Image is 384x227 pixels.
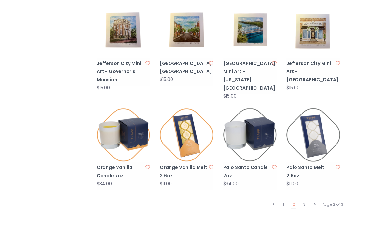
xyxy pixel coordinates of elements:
div: $34.00 [223,181,239,186]
img: Palo Santo Candle 7oz [223,108,277,162]
div: $15.00 [223,94,237,98]
div: $15.00 [160,77,173,82]
a: Palo Santo Melt 2.6oz [286,163,335,180]
a: 2 [291,200,296,209]
a: Add to wishlist [209,164,213,171]
a: 1 [281,200,286,209]
a: Previous page [271,200,276,209]
img: Jefferson City Mini Art - Southbank [286,4,340,58]
img: Jefferson City Mini Art - Missouri River Bridge [223,4,277,58]
a: Orange Vanilla Candle 7oz [97,163,145,180]
a: Jefferson City Mini Art - [GEOGRAPHIC_DATA] [286,59,335,84]
a: Next page [312,200,318,209]
a: Add to wishlist [272,164,277,171]
div: Page 2 of 3 [320,200,345,209]
a: Add to wishlist [336,60,340,67]
img: Palo Santo Melt 2.6oz [286,108,340,162]
img: Orange Vanilla Candle 7oz [97,108,150,162]
a: [GEOGRAPHIC_DATA] Mini Art - [US_STATE][GEOGRAPHIC_DATA] [223,59,271,92]
div: $11.00 [160,181,172,186]
img: Orange Vanilla Melt 2.6oz [160,108,213,162]
a: [GEOGRAPHIC_DATA] [GEOGRAPHIC_DATA] [160,59,208,76]
a: Palo Santo Candle 7oz [223,163,271,180]
a: Add to wishlist [145,164,150,171]
div: $15.00 [97,85,110,90]
a: Add to wishlist [209,60,213,67]
div: $34.00 [97,181,112,186]
a: Jefferson City Mini Art - Governor's Mansion [97,59,145,84]
a: 3 [302,200,307,209]
a: Orange Vanilla Melt 2.6oz [160,163,208,180]
div: $15.00 [286,85,300,90]
img: Jefferson City Mini Art - High Street [160,4,213,58]
a: Add to wishlist [145,60,150,67]
div: $11.00 [286,181,298,186]
a: Add to wishlist [336,164,340,171]
img: Jefferson City Mini Art - Governor's Mansion [97,4,150,58]
a: Add to wishlist [272,60,277,67]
